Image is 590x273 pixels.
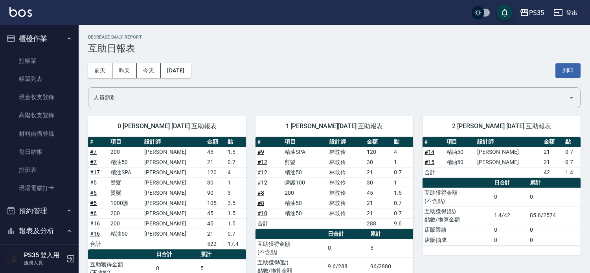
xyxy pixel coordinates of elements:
[142,177,205,188] td: [PERSON_NAME]
[3,143,75,161] a: 每日結帳
[257,169,267,175] a: #12
[142,167,205,177] td: [PERSON_NAME]
[3,88,75,106] a: 現金收支登錄
[3,221,75,241] button: 報表及分析
[205,167,226,177] td: 120
[365,218,392,229] td: 288
[226,198,246,208] td: 3.5
[24,251,64,259] h5: PS35 登入用
[3,125,75,143] a: 材料自購登錄
[425,149,434,155] a: #14
[205,157,226,167] td: 21
[108,167,142,177] td: 精油SPA
[205,218,226,229] td: 45
[226,157,246,167] td: 0.7
[205,137,226,147] th: 金額
[492,178,528,188] th: 日合計
[475,157,542,167] td: [PERSON_NAME]
[327,147,365,157] td: 林玟伶
[92,91,565,105] input: 人員名稱
[88,43,581,54] h3: 互助日報表
[226,208,246,218] td: 1.5
[142,198,205,208] td: [PERSON_NAME]
[492,225,528,235] td: 0
[205,239,226,249] td: 522
[108,137,142,147] th: 項目
[90,190,97,196] a: #5
[90,159,97,165] a: #7
[90,210,97,216] a: #6
[142,147,205,157] td: [PERSON_NAME]
[137,63,161,78] button: 今天
[283,167,327,177] td: 精油50
[327,137,365,147] th: 設計師
[142,188,205,198] td: [PERSON_NAME]
[3,161,75,179] a: 排班表
[3,179,75,197] a: 現場電腦打卡
[392,198,413,208] td: 0.7
[445,147,475,157] td: 精油50
[3,106,75,124] a: 高階收支登錄
[528,225,581,235] td: 0
[226,167,246,177] td: 4
[108,218,142,229] td: 200
[492,235,528,245] td: 0
[108,198,142,208] td: 1000護
[3,52,75,70] a: 打帳單
[542,157,563,167] td: 21
[226,188,246,198] td: 3
[423,167,444,177] td: 合計
[108,157,142,167] td: 精油50
[90,149,97,155] a: #7
[528,206,581,225] td: 85.8/2574
[327,198,365,208] td: 林玟伶
[3,201,75,221] button: 預約管理
[497,5,513,20] button: save
[368,239,414,257] td: 5
[368,229,414,239] th: 累計
[327,177,365,188] td: 林玟伶
[265,122,404,130] span: 1 [PERSON_NAME][DATE] 互助報表
[283,147,327,157] td: 精油SPA
[88,239,108,249] td: 合計
[542,167,563,177] td: 42
[563,137,581,147] th: 點
[226,218,246,229] td: 1.5
[90,200,97,206] a: #5
[445,157,475,167] td: 精油50
[492,188,528,206] td: 0
[423,225,492,235] td: 店販業績
[365,167,392,177] td: 21
[555,63,581,78] button: 列印
[226,177,246,188] td: 1
[475,147,542,157] td: [PERSON_NAME]
[205,147,226,157] td: 45
[392,137,413,147] th: 點
[392,188,413,198] td: 1.5
[326,239,368,257] td: 0
[528,235,581,245] td: 0
[542,137,563,147] th: 金額
[327,208,365,218] td: 林玟伶
[90,231,100,237] a: #16
[423,178,581,245] table: a dense table
[255,137,414,229] table: a dense table
[3,70,75,88] a: 帳單列表
[90,169,100,175] a: #17
[392,147,413,157] td: 4
[257,200,264,206] a: #8
[563,157,581,167] td: 0.7
[142,218,205,229] td: [PERSON_NAME]
[550,6,581,20] button: 登出
[90,220,100,227] a: #16
[365,137,392,147] th: 金額
[257,159,267,165] a: #12
[528,188,581,206] td: 0
[108,208,142,218] td: 200
[226,137,246,147] th: 點
[327,188,365,198] td: 林玟伶
[90,179,97,186] a: #5
[199,249,246,260] th: 累計
[142,137,205,147] th: 設計師
[432,122,571,130] span: 2 [PERSON_NAME] [DATE] 互助報表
